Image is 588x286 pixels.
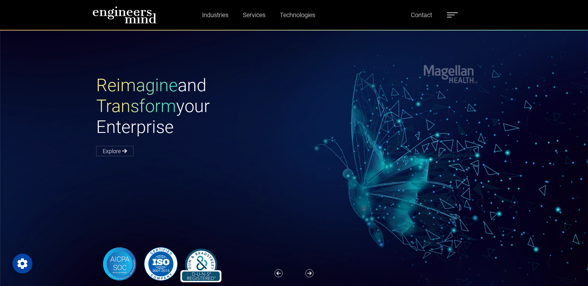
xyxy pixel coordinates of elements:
[240,8,268,22] a: Services
[96,146,134,156] a: Explore
[200,8,231,22] a: Industries
[96,246,225,282] img: banner-logo
[277,8,318,22] a: Technologies
[408,8,435,22] a: Contact
[96,96,176,116] span: Transform
[96,75,178,96] span: Reimagine
[96,75,294,138] h1: and your Enterprise
[92,6,157,24] img: logo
